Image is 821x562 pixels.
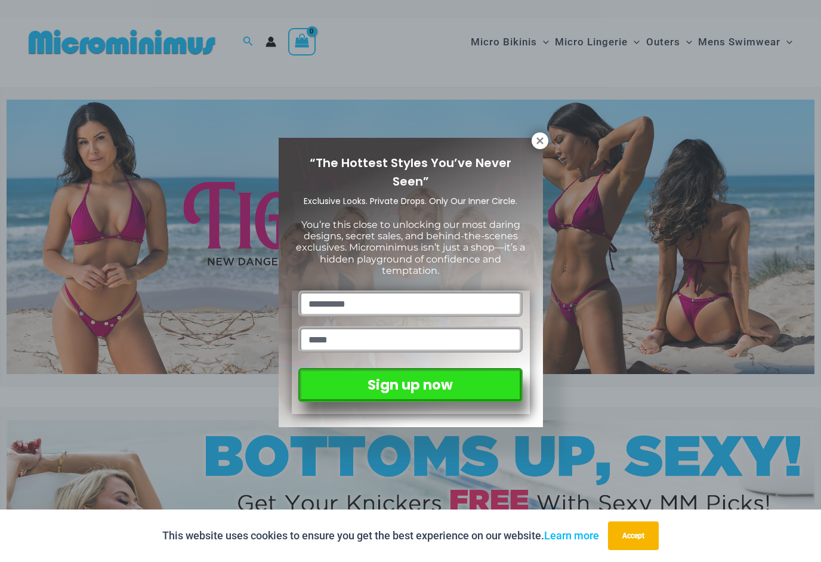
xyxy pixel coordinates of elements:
[162,527,599,545] p: This website uses cookies to ensure you get the best experience on our website.
[532,132,548,149] button: Close
[304,195,517,207] span: Exclusive Looks. Private Drops. Only Our Inner Circle.
[310,155,511,190] span: “The Hottest Styles You’ve Never Seen”
[544,529,599,542] a: Learn more
[298,368,522,402] button: Sign up now
[608,521,659,550] button: Accept
[296,219,525,276] span: You’re this close to unlocking our most daring designs, secret sales, and behind-the-scenes exclu...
